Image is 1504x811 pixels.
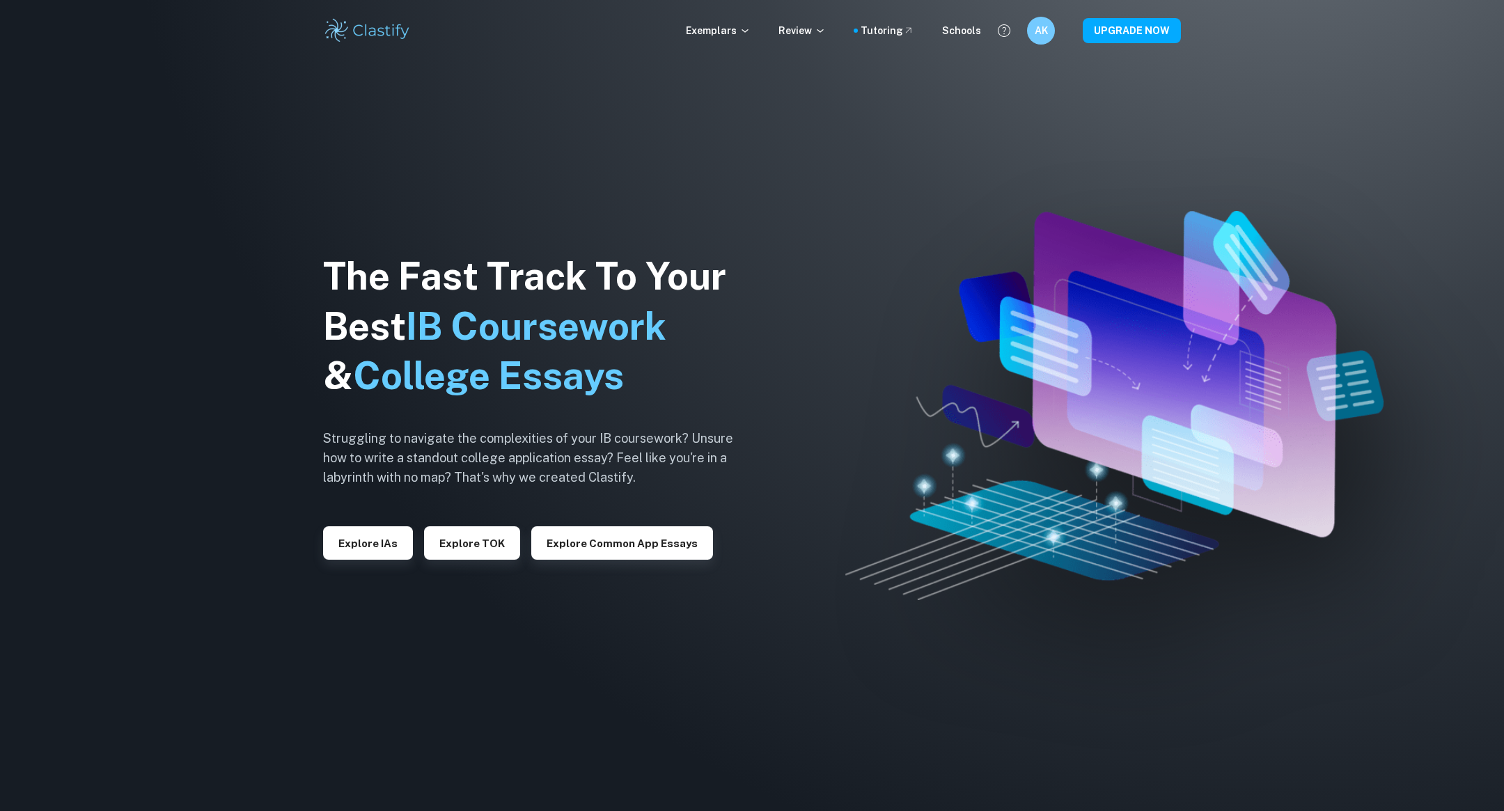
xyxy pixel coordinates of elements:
p: Review [778,23,826,38]
a: Schools [942,23,981,38]
img: Clastify logo [323,17,412,45]
p: Exemplars [686,23,751,38]
button: AK [1027,17,1055,45]
img: Clastify hero [845,211,1384,600]
button: Explore TOK [424,526,520,560]
button: Help and Feedback [992,19,1016,42]
h6: Struggling to navigate the complexities of your IB coursework? Unsure how to write a standout col... [323,429,755,487]
button: Explore IAs [323,526,413,560]
button: UPGRADE NOW [1083,18,1181,43]
a: Tutoring [861,23,914,38]
span: IB Coursework [406,304,666,348]
span: College Essays [353,354,624,397]
h6: AK [1033,23,1049,38]
h1: The Fast Track To Your Best & [323,251,755,402]
a: Explore TOK [424,536,520,549]
a: Explore IAs [323,536,413,549]
a: Explore Common App essays [531,536,713,549]
button: Explore Common App essays [531,526,713,560]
